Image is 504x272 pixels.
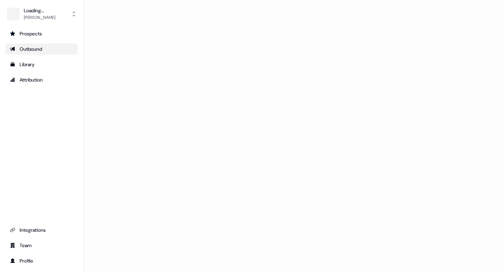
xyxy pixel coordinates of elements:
[6,74,78,85] a: Go to attribution
[6,6,78,22] button: Loading...[PERSON_NAME]
[6,59,78,70] a: Go to templates
[10,30,74,37] div: Prospects
[6,43,78,55] a: Go to outbound experience
[10,61,74,68] div: Library
[10,46,74,53] div: Outbound
[24,7,55,14] div: Loading...
[6,240,78,251] a: Go to team
[10,76,74,83] div: Attribution
[10,257,74,264] div: Profile
[6,28,78,39] a: Go to prospects
[10,226,74,233] div: Integrations
[10,242,74,249] div: Team
[6,255,78,266] a: Go to profile
[6,224,78,236] a: Go to integrations
[24,14,55,21] div: [PERSON_NAME]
